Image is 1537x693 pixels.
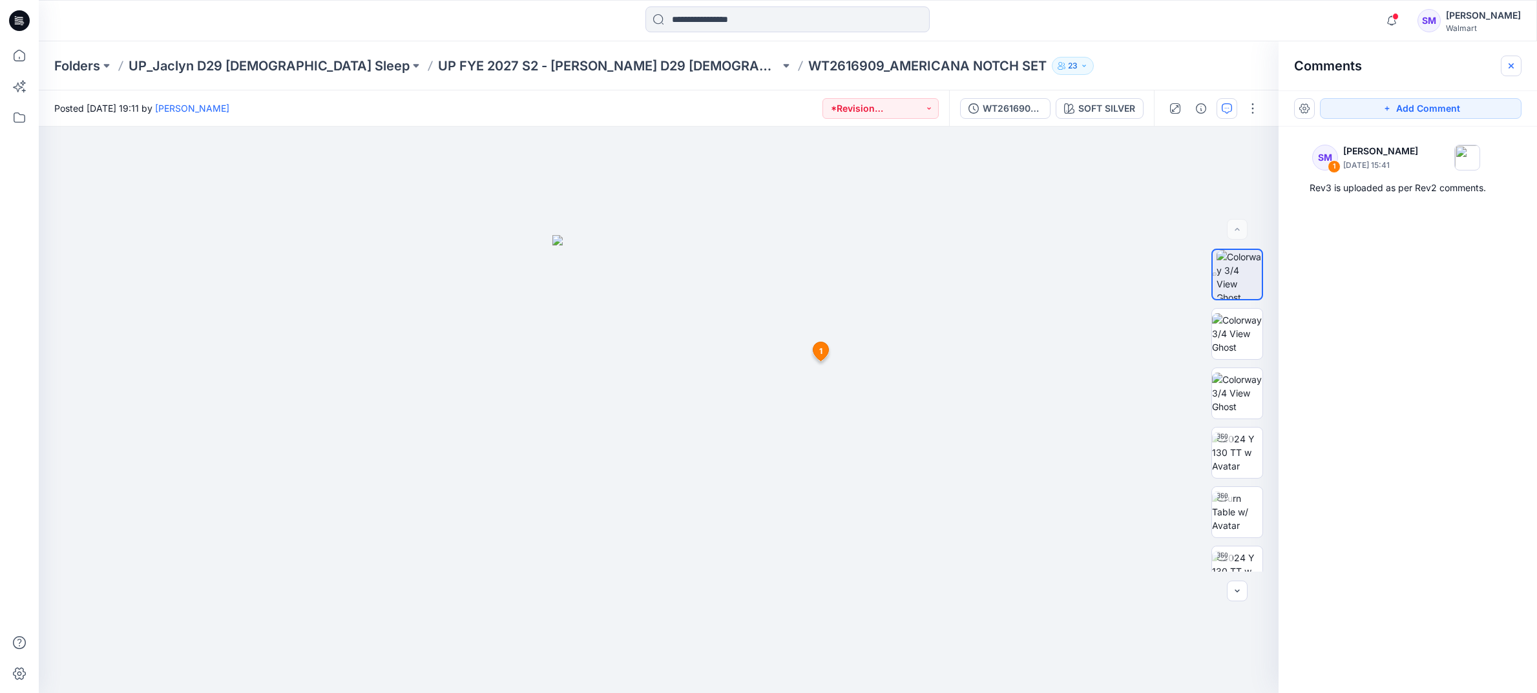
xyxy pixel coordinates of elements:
[1446,8,1521,23] div: [PERSON_NAME]
[1417,9,1441,32] div: SM
[1212,313,1262,354] img: Colorway 3/4 View Ghost
[1056,98,1144,119] button: SOFT SILVER
[1212,373,1262,413] img: Colorway 3/4 View Ghost
[155,103,229,114] a: [PERSON_NAME]
[808,57,1047,75] p: WT2616909_AMERICANA NOTCH SET
[1191,98,1211,119] button: Details
[1212,491,1262,532] img: Turn Table w/ Avatar
[1343,159,1418,172] p: [DATE] 15:41
[1052,57,1094,75] button: 23
[1310,180,1506,196] div: Rev3 is uploaded as per Rev2 comments.
[1312,145,1338,171] div: SM
[960,98,1051,119] button: WT2616909_Rev 3_AMERICANA NOTCH SET
[1068,59,1078,73] p: 23
[1328,160,1341,173] div: 1
[1343,143,1418,159] p: [PERSON_NAME]
[1217,250,1262,299] img: Colorway 3/4 View Ghost
[438,57,780,75] a: UP FYE 2027 S2 - [PERSON_NAME] D29 [DEMOGRAPHIC_DATA] Sleepwear
[983,101,1042,116] div: WT2616909_Rev 3_AMERICANA NOTCH SET
[1320,98,1521,119] button: Add Comment
[1078,101,1135,116] div: SOFT SILVER
[1212,551,1262,592] img: 2024 Y 130 TT w Avatar
[54,57,100,75] a: Folders
[1212,432,1262,473] img: 2024 Y 130 TT w Avatar
[1446,23,1521,33] div: Walmart
[129,57,410,75] a: UP_Jaclyn D29 [DEMOGRAPHIC_DATA] Sleep
[1294,58,1362,74] h2: Comments
[54,101,229,115] span: Posted [DATE] 19:11 by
